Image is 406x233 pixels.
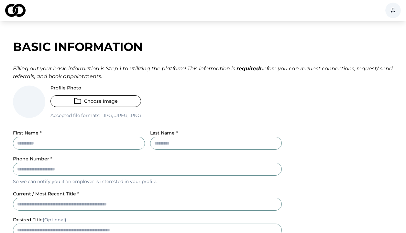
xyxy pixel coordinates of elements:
label: Profile Photo [50,86,141,90]
button: Choose Image [50,95,141,107]
label: Last Name * [150,130,178,136]
label: Phone Number * [13,156,52,162]
div: Basic Information [13,40,393,53]
span: (Optional) [43,217,66,223]
p: So we can notify you if an employer is interested in your profile. [13,178,282,185]
div: Filling out your basic information is Step 1 to utilizing the platform! This information is befor... [13,65,393,80]
p: Accepted file formats: [50,112,141,119]
strong: required [236,65,260,72]
span: .jpg, .jpeg, .png [100,112,141,118]
label: current / most recent title * [13,191,79,197]
label: desired title [13,217,66,223]
label: First Name * [13,130,42,136]
img: logo [5,4,26,17]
